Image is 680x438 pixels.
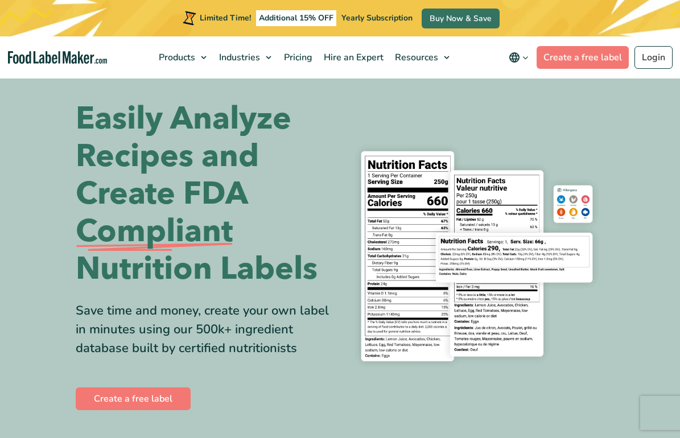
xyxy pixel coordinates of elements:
a: Buy Now & Save [422,9,500,28]
span: Hire an Expert [320,51,385,64]
a: Industries [212,36,277,78]
span: Resources [391,51,439,64]
div: Save time and money, create your own label in minutes using our 500k+ ingredient database built b... [76,301,332,358]
a: Resources [388,36,455,78]
a: Create a free label [537,46,629,69]
a: Products [152,36,212,78]
a: Create a free label [76,387,191,410]
h1: Easily Analyze Recipes and Create FDA Nutrition Labels [76,100,332,288]
span: Yearly Subscription [341,13,413,23]
a: Pricing [277,36,317,78]
a: Login [634,46,673,69]
span: Additional 15% OFF [256,10,336,26]
span: Pricing [281,51,314,64]
span: Industries [216,51,261,64]
span: Compliant [76,213,233,250]
span: Products [155,51,196,64]
span: Limited Time! [200,13,251,23]
a: Hire an Expert [317,36,388,78]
